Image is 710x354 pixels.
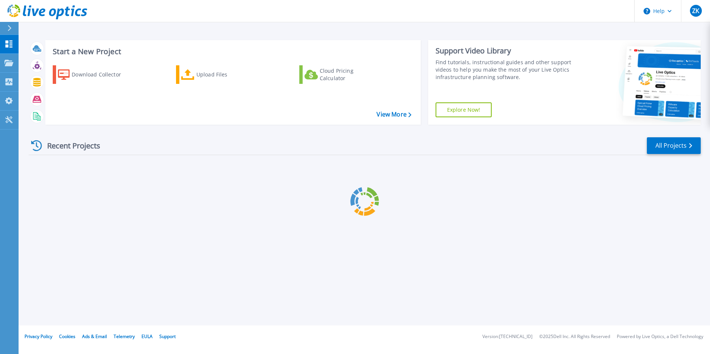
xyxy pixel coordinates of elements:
a: All Projects [647,137,701,154]
a: Explore Now! [436,102,492,117]
a: Cloud Pricing Calculator [299,65,382,84]
div: Support Video Library [436,46,574,56]
div: Upload Files [196,67,256,82]
div: Recent Projects [29,137,110,155]
span: ZK [692,8,699,14]
div: Cloud Pricing Calculator [320,67,379,82]
a: EULA [141,333,153,340]
a: Ads & Email [82,333,107,340]
a: Support [159,333,176,340]
a: Cookies [59,333,75,340]
a: Upload Files [176,65,259,84]
li: © 2025 Dell Inc. All Rights Reserved [539,334,610,339]
a: Download Collector [53,65,136,84]
div: Find tutorials, instructional guides and other support videos to help you make the most of your L... [436,59,574,81]
div: Download Collector [72,67,131,82]
li: Version: [TECHNICAL_ID] [482,334,532,339]
a: Telemetry [114,333,135,340]
li: Powered by Live Optics, a Dell Technology [617,334,703,339]
h3: Start a New Project [53,47,411,56]
a: Privacy Policy [25,333,52,340]
a: View More [377,111,411,118]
